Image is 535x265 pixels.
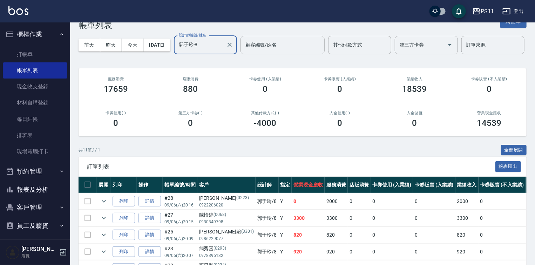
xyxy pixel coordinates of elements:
[3,46,67,62] a: 打帳單
[21,253,57,259] p: 店長
[460,77,518,81] h2: 卡券販賣 (不入業績)
[338,84,343,94] h3: 0
[113,230,135,240] button: 列印
[292,193,325,210] td: 0
[479,177,526,193] th: 卡券販賣 (不入業績)
[371,210,413,226] td: 0
[455,227,479,243] td: 820
[113,196,135,207] button: 列印
[495,161,521,172] button: 報表匯出
[371,177,413,193] th: 卡券使用 (入業績)
[3,162,67,181] button: 預約管理
[3,127,67,143] a: 排班表
[199,245,254,252] div: 簡秀函
[179,33,206,38] label: 設計師編號/姓名
[479,193,526,210] td: 0
[325,177,348,193] th: 服務消費
[444,39,455,50] button: Open
[481,7,494,16] div: PS11
[501,145,527,156] button: 全部展開
[79,20,112,30] h3: 帳單列表
[164,219,196,225] p: 09/06 (六) 20:15
[413,210,455,226] td: 0
[164,236,196,242] p: 09/06 (六) 20:09
[325,244,348,260] td: 920
[199,195,254,202] div: [PERSON_NAME]
[3,111,67,127] a: 每日結帳
[3,62,67,79] a: 帳單列表
[256,177,279,193] th: 設計師
[138,196,161,207] a: 詳情
[279,244,292,260] td: Y
[97,177,111,193] th: 展開
[143,39,170,52] button: [DATE]
[254,118,277,128] h3: -4000
[197,177,256,193] th: 客戶
[279,227,292,243] td: Y
[386,111,443,115] h2: 入金儲值
[162,77,219,81] h2: 店販消費
[292,227,325,243] td: 820
[500,5,527,18] button: 登出
[163,177,197,193] th: 帳單編號/時間
[99,246,109,257] button: expand row
[138,246,161,257] a: 詳情
[292,177,325,193] th: 營業現金應收
[236,77,294,81] h2: 卡券使用 (入業績)
[348,244,371,260] td: 0
[199,211,254,219] div: 陳怡婷
[79,147,100,153] p: 共 11 筆, 1 / 1
[199,202,254,208] p: 0922206020
[104,84,128,94] h3: 17659
[100,39,122,52] button: 昨天
[3,181,67,199] button: 報表及分析
[164,202,196,208] p: 09/06 (六) 20:16
[79,39,100,52] button: 前天
[256,227,279,243] td: 郭于玲 /8
[413,177,455,193] th: 卡券販賣 (入業績)
[455,244,479,260] td: 920
[138,230,161,240] a: 詳情
[348,177,371,193] th: 店販消費
[163,210,197,226] td: #27
[263,84,268,94] h3: 0
[256,210,279,226] td: 郭于玲 /8
[3,25,67,43] button: 櫃檯作業
[412,118,417,128] h3: 0
[487,84,492,94] h3: 0
[214,211,226,219] p: (0068)
[455,210,479,226] td: 3300
[114,118,118,128] h3: 0
[325,210,348,226] td: 3300
[199,236,254,242] p: 0986229077
[164,252,196,259] p: 09/06 (六) 20:07
[113,213,135,224] button: 列印
[113,246,135,257] button: 列印
[3,198,67,217] button: 客戶管理
[236,111,294,115] h2: 其他付款方式(-)
[469,4,497,19] button: PS11
[3,217,67,235] button: 員工及薪資
[87,77,145,81] h3: 服務消費
[199,228,254,236] div: [PERSON_NAME]媗
[279,210,292,226] td: Y
[99,230,109,240] button: expand row
[479,227,526,243] td: 0
[163,193,197,210] td: #28
[413,227,455,243] td: 0
[311,77,369,81] h2: 卡券販賣 (入業績)
[256,193,279,210] td: 郭于玲 /8
[199,219,254,225] p: 0930349798
[6,245,20,259] img: Person
[455,177,479,193] th: 業績收入
[460,111,518,115] h2: 營業現金應收
[325,193,348,210] td: 2000
[348,193,371,210] td: 0
[292,210,325,226] td: 3300
[241,228,254,236] p: (3301)
[279,193,292,210] td: Y
[3,79,67,95] a: 現金收支登錄
[199,252,254,259] p: 0978396132
[122,39,144,52] button: 今天
[138,213,161,224] a: 詳情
